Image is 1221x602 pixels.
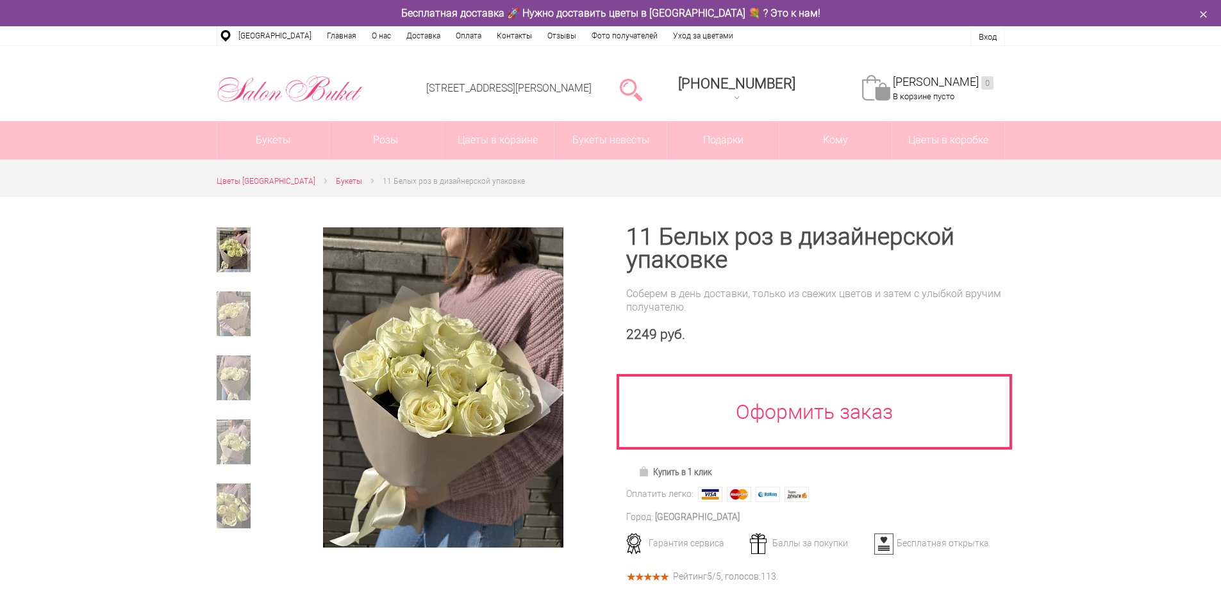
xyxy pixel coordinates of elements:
div: Город: [626,510,653,524]
span: Букеты [336,177,362,186]
div: Оплатить легко: [626,487,694,501]
img: Цветы Нижний Новгород [217,72,363,106]
a: Подарки [667,121,779,159]
div: [GEOGRAPHIC_DATA] [655,510,740,524]
a: Вход [979,32,997,42]
a: [PHONE_NUMBER] [670,71,803,108]
span: В корзине пусто [893,92,954,101]
a: Увеличить [291,227,595,548]
a: [STREET_ADDRESS][PERSON_NAME] [426,82,592,94]
a: Фото получателей [584,26,665,45]
a: [PERSON_NAME] [893,75,993,90]
a: Уход за цветами [665,26,741,45]
a: Купить в 1 клик [633,463,718,481]
ins: 0 [981,76,993,90]
a: Цветы в коробке [892,121,1004,159]
div: 2249 руб. [626,327,1005,343]
img: MasterCard [727,487,751,502]
img: Visa [698,487,722,502]
img: Купить в 1 клик [638,466,653,476]
div: Баллы за покупки [745,537,872,549]
a: Отзывы [540,26,584,45]
a: Контакты [489,26,540,45]
span: Кому [779,121,892,159]
span: [PHONE_NUMBER] [678,76,795,92]
a: Букеты [336,175,362,188]
div: Гарантия сервиса [622,537,748,549]
img: Webmoney [756,487,780,502]
a: Доставка [399,26,448,45]
a: Оформить заказ [617,374,1013,450]
div: Рейтинг /5, голосов: . [673,573,778,580]
a: Букеты невесты [554,121,667,159]
div: Соберем в день доставки, только из свежих цветов и затем с улыбкой вручим получателю. [626,287,1005,314]
a: Цветы в корзине [442,121,554,159]
div: Бесплатная открытка [870,537,996,549]
a: Цветы [GEOGRAPHIC_DATA] [217,175,315,188]
span: Цветы [GEOGRAPHIC_DATA] [217,177,315,186]
a: О нас [364,26,399,45]
a: Букеты [217,121,329,159]
a: Главная [319,26,364,45]
span: 5 [707,571,712,582]
h1: 11 Белых роз в дизайнерской упаковке [626,225,1005,272]
span: 11 Белых роз в дизайнерской упаковке [383,177,525,186]
a: [GEOGRAPHIC_DATA] [231,26,319,45]
span: 113 [761,571,776,582]
a: Розы [329,121,442,159]
img: 11 Белых роз в дизайнерской упаковке [323,227,563,548]
img: Яндекс Деньги [785,487,809,502]
a: Оплата [448,26,489,45]
div: Бесплатная доставка 🚀 Нужно доставить цветы в [GEOGRAPHIC_DATA] 💐 ? Это к нам! [207,6,1015,20]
